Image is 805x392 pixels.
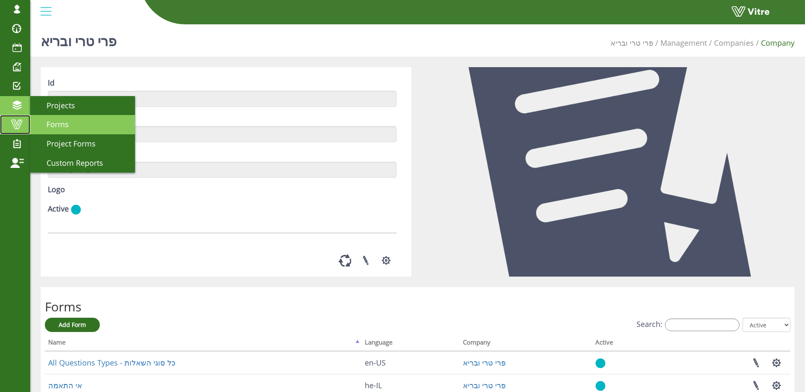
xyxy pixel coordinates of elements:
[30,134,135,154] a: Project Forms
[463,358,506,368] a: פרי טרי ובריא
[665,319,740,331] input: Search:
[592,336,662,352] th: Active
[45,300,790,314] h2: Forms
[636,319,740,331] label: Search:
[714,38,754,48] a: Companies
[361,351,460,374] td: en-US
[45,318,100,332] a: Add Form
[48,380,82,390] a: אי התאמה
[36,100,75,110] span: Projects
[30,154,135,173] a: Custom Reports
[36,158,103,168] span: Custom Reports
[36,119,69,129] span: Forms
[595,381,605,391] img: yes
[48,78,55,89] label: Id
[30,115,135,134] a: Forms
[48,358,176,368] a: All Questions Types - כל סוגי השאלות
[30,96,135,115] a: Projects
[41,21,117,57] h1: פרי טרי ובריא
[59,321,86,329] span: Add Form
[48,204,69,214] label: Active
[754,38,795,49] li: Company
[653,38,707,49] li: Management
[361,336,460,352] th: Language
[36,139,96,149] span: Project Forms
[48,184,65,195] label: Logo
[463,380,506,390] a: פרי טרי ובריא
[460,336,592,352] th: Company
[595,358,605,368] img: yes
[45,336,361,352] th: Name: activate to sort column descending
[71,204,81,215] img: yes
[610,38,653,48] a: פרי טרי ובריא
